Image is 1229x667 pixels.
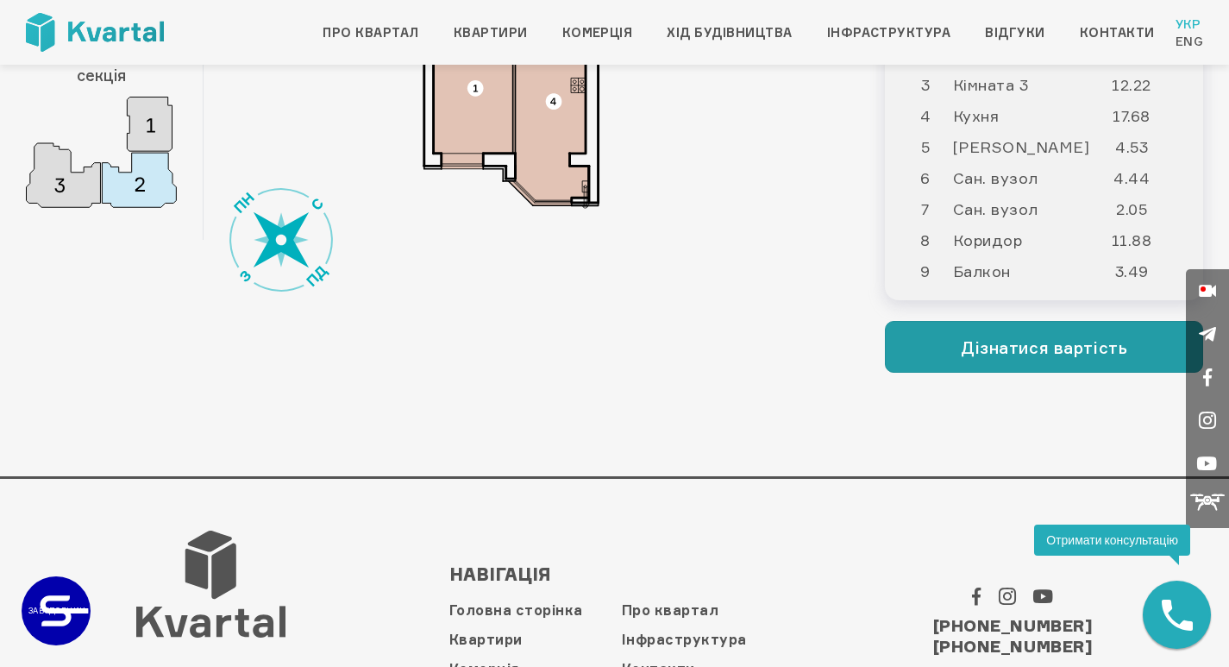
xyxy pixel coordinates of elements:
[1080,22,1155,43] a: Контакти
[899,131,951,162] td: 5
[933,615,1094,636] a: [PHONE_NUMBER]
[933,636,1094,657] a: [PHONE_NUMBER]
[899,162,951,193] td: 6
[1090,224,1189,255] td: 11.88
[827,22,951,43] a: Інфраструктура
[885,321,1203,373] button: Дізнатися вартість
[952,255,1090,286] td: Балкон
[952,224,1090,255] td: Коридор
[26,58,177,92] h3: секція
[899,224,951,255] td: 8
[1090,131,1189,162] td: 4.53
[562,22,633,43] a: Комерція
[1176,16,1203,33] a: Укр
[899,100,951,131] td: 4
[449,601,583,619] a: Головна сторінка
[952,100,1090,131] td: Кухня
[952,131,1090,162] td: [PERSON_NAME]
[454,22,528,43] a: Квартири
[899,255,951,286] td: 9
[323,22,418,43] a: Про квартал
[1090,100,1189,131] td: 17.68
[136,531,285,638] img: Kvartal
[1176,33,1203,50] a: Eng
[622,601,718,619] a: Про квартал
[1090,255,1189,286] td: 3.49
[29,606,85,615] text: ЗАБУДОВНИК
[899,69,951,100] td: 3
[985,22,1044,43] a: Відгуки
[1090,69,1189,100] td: 12.22
[449,564,768,585] h3: Навігація
[26,13,164,52] img: Kvartal
[952,69,1090,100] td: Кімната 3
[1090,162,1189,193] td: 4.44
[899,193,951,224] td: 7
[22,576,91,645] a: ЗАБУДОВНИК
[1034,525,1190,556] div: Отримати консультацію
[952,193,1090,224] td: Сан. вузол
[1090,193,1189,224] td: 2.05
[952,162,1090,193] td: Сан. вузол
[622,631,747,648] a: Інфраструктура
[667,22,792,43] a: Хід будівництва
[449,631,523,648] a: Квартири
